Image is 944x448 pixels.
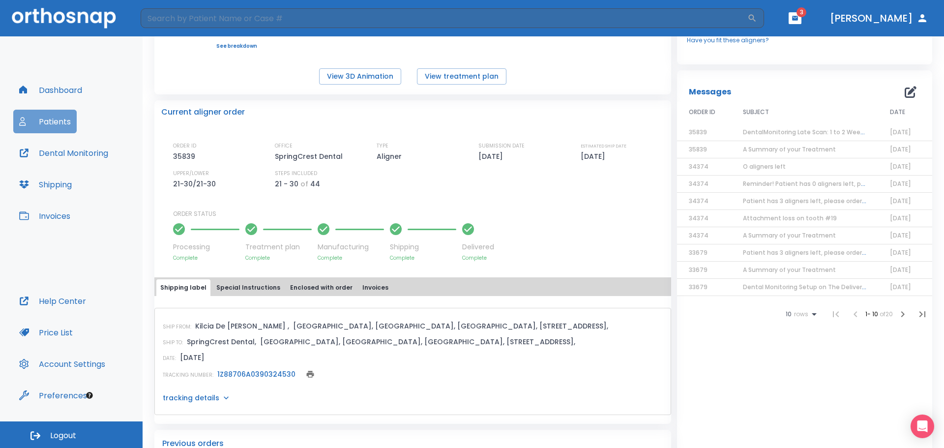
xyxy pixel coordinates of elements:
[180,352,205,363] p: [DATE]
[260,336,575,348] p: [GEOGRAPHIC_DATA], [GEOGRAPHIC_DATA], [GEOGRAPHIC_DATA], [STREET_ADDRESS],
[743,214,837,222] span: Attachment loss on tooth #19
[880,310,893,318] span: of 20
[245,254,312,262] p: Complete
[689,86,731,98] p: Messages
[13,78,88,102] button: Dashboard
[163,354,176,363] p: DATE:
[13,110,77,133] button: Patients
[13,352,111,376] button: Account Settings
[13,141,114,165] button: Dental Monitoring
[890,108,905,117] span: DATE
[689,179,708,188] span: 34374
[275,150,346,162] p: SpringCrest Dental
[743,128,904,136] span: DentalMonitoring Late Scan: 1 to 2 Weeks Notification
[890,162,911,171] span: [DATE]
[890,266,911,274] span: [DATE]
[173,178,219,190] p: 21-30/21-30
[173,169,209,178] p: UPPER/LOWER
[462,242,494,252] p: Delivered
[390,242,456,252] p: Shipping
[173,150,199,162] p: 35839
[890,248,911,257] span: [DATE]
[275,178,298,190] p: 21 - 30
[890,179,911,188] span: [DATE]
[245,242,312,252] p: Treatment plan
[13,321,79,344] button: Price List
[689,197,708,205] span: 34374
[163,393,219,403] p: tracking details
[890,197,911,205] span: [DATE]
[865,310,880,318] span: 1 - 10
[187,336,256,348] p: SpringCrest Dental,
[319,68,401,85] button: View 3D Animation
[50,430,76,441] span: Logout
[13,204,76,228] button: Invoices
[890,214,911,222] span: [DATE]
[743,231,836,239] span: A Summary of your Treatment
[743,179,924,188] span: Reminder! Patient has 0 aligners left, please order next set!
[212,279,284,296] button: Special Instructions
[689,162,708,171] span: 34374
[890,128,911,136] span: [DATE]
[275,169,317,178] p: STEPS INCLUDED
[890,231,911,239] span: [DATE]
[687,36,922,45] a: Have you fit these aligners?
[310,178,320,190] p: 44
[156,279,210,296] button: Shipping label
[890,283,911,291] span: [DATE]
[13,384,93,407] button: Preferences
[890,145,911,153] span: [DATE]
[195,320,289,332] p: Kilcia De [PERSON_NAME] ,
[478,142,525,150] p: SUBMISSION DATE
[689,128,707,136] span: 35839
[689,248,708,257] span: 33679
[286,279,356,296] button: Enclosed with order
[743,162,786,171] span: O aligners left
[581,142,626,150] p: ESTIMATED SHIP DATE
[743,145,836,153] span: A Summary of your Treatment
[163,323,191,331] p: SHIP FROM:
[689,214,708,222] span: 34374
[161,106,245,118] p: Current aligner order
[689,108,715,117] span: ORDER ID
[318,254,384,262] p: Complete
[216,43,268,49] a: See breakdown
[689,283,708,291] span: 33679
[217,369,295,379] a: 1Z88706A0390324530
[743,108,769,117] span: SUBJECT
[390,254,456,262] p: Complete
[826,9,932,27] button: [PERSON_NAME]
[303,367,317,381] button: print
[689,145,707,153] span: 35839
[300,178,308,190] p: of
[743,283,879,291] span: Dental Monitoring Setup on The Delivery Day
[743,197,891,205] span: Patient has 3 aligners left, please order next set!
[156,279,669,296] div: tabs
[581,150,609,162] p: [DATE]
[462,254,494,262] p: Complete
[358,279,392,296] button: Invoices
[85,391,94,400] div: Tooltip anchor
[377,142,388,150] p: TYPE
[417,68,506,85] button: View treatment plan
[796,7,806,17] span: 3
[141,8,747,28] input: Search by Patient Name or Case #
[293,320,608,332] p: [GEOGRAPHIC_DATA], [GEOGRAPHIC_DATA], [GEOGRAPHIC_DATA], [STREET_ADDRESS],
[689,266,708,274] span: 33679
[743,266,836,274] span: A Summary of your Treatment
[911,415,934,438] div: Open Intercom Messenger
[13,173,78,196] button: Shipping
[689,231,708,239] span: 34374
[163,338,183,347] p: SHIP TO:
[12,8,116,28] img: Orthosnap
[13,289,92,313] button: Help Center
[173,254,239,262] p: Complete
